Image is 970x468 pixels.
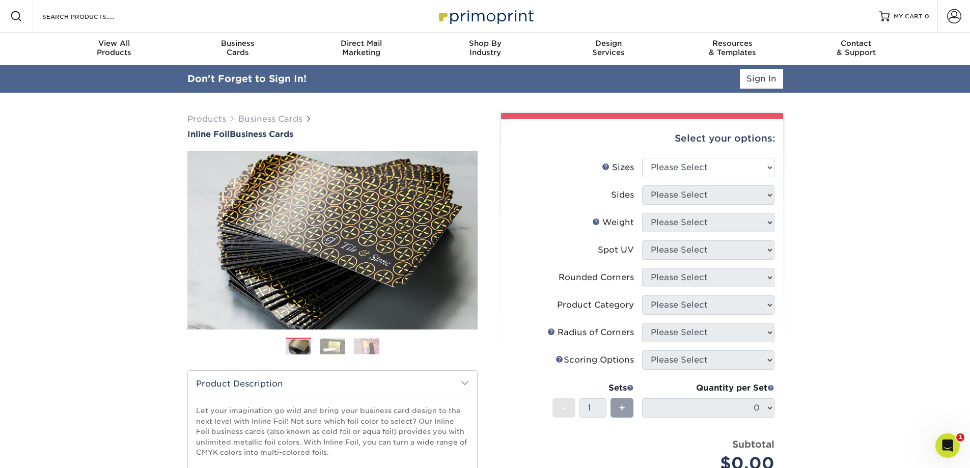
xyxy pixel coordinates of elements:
div: Marketing [299,39,423,57]
a: View AllProducts [52,33,176,65]
div: Sizes [602,161,634,174]
div: Select your options: [509,119,775,158]
iframe: Intercom live chat [935,433,960,458]
a: BusinessCards [176,33,299,65]
span: Inline Foil [187,129,230,139]
span: 1 [956,433,964,442]
img: Business Cards 03 [354,338,379,354]
span: Design [547,39,671,48]
div: Rounded Corners [559,271,634,284]
span: Business [176,39,299,48]
img: Primoprint [434,5,536,27]
div: Industry [423,39,547,57]
div: Products [52,39,176,57]
div: Sets [552,382,634,394]
a: Inline FoilBusiness Cards [187,129,478,139]
span: - [562,400,566,416]
iframe: Google Customer Reviews [3,437,87,464]
a: Direct MailMarketing [299,33,423,65]
h1: Business Cards [187,129,478,139]
div: Services [547,39,671,57]
span: View All [52,39,176,48]
div: & Support [794,39,918,57]
img: Business Cards 01 [286,334,311,360]
a: Contact& Support [794,33,918,65]
div: Radius of Corners [547,326,634,339]
span: Direct Mail [299,39,423,48]
img: Inline Foil 01 [187,95,478,386]
span: Contact [794,39,918,48]
a: Products [187,114,226,124]
strong: Subtotal [732,438,774,450]
span: 0 [925,13,929,20]
div: Product Category [557,299,634,311]
div: Scoring Options [556,354,634,366]
input: SEARCH PRODUCTS..... [41,10,141,22]
h2: Product Description [188,371,477,397]
div: Don't Forget to Sign In! [187,72,307,86]
span: Shop By [423,39,547,48]
div: Weight [592,216,634,229]
a: Shop ByIndustry [423,33,547,65]
div: Spot UV [598,244,634,256]
span: Resources [671,39,794,48]
div: Cards [176,39,299,57]
img: Business Cards 02 [320,338,345,354]
div: Quantity per Set [642,382,774,394]
a: Business Cards [238,114,302,124]
a: Sign In [740,69,783,89]
a: Resources& Templates [671,33,794,65]
span: + [619,400,625,416]
span: MY CART [894,12,923,21]
a: DesignServices [547,33,671,65]
div: & Templates [671,39,794,57]
div: Sides [611,189,634,201]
